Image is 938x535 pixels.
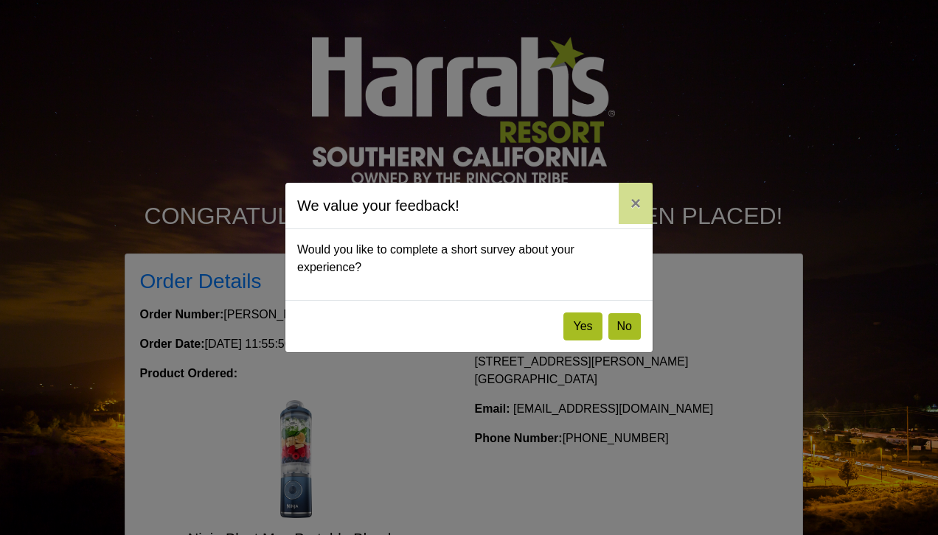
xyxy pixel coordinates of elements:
[608,313,641,340] button: No
[297,241,641,276] p: Would you like to complete a short survey about your experience?
[619,183,653,224] button: Close
[630,193,641,213] span: ×
[563,312,602,340] button: Yes
[297,195,459,217] h5: We value your feedback!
